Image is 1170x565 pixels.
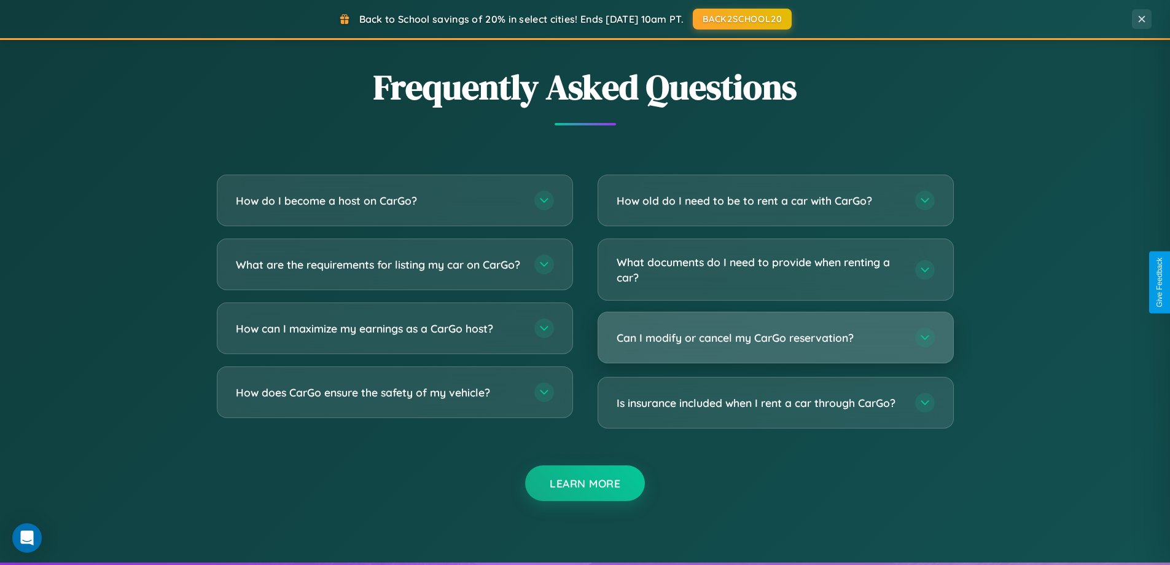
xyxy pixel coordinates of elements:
[617,255,903,285] h3: What documents do I need to provide when renting a car?
[617,395,903,411] h3: Is insurance included when I rent a car through CarGo?
[12,523,42,553] div: Open Intercom Messenger
[617,330,903,346] h3: Can I modify or cancel my CarGo reservation?
[693,9,792,30] button: BACK2SCHOOL20
[1155,258,1164,307] div: Give Feedback
[236,257,522,272] h3: What are the requirements for listing my car on CarGo?
[359,13,684,25] span: Back to School savings of 20% in select cities! Ends [DATE] 10am PT.
[236,385,522,400] h3: How does CarGo ensure the safety of my vehicle?
[236,321,522,336] h3: How can I maximize my earnings as a CarGo host?
[525,465,645,501] button: Learn More
[617,193,903,208] h3: How old do I need to be to rent a car with CarGo?
[217,63,954,111] h2: Frequently Asked Questions
[236,193,522,208] h3: How do I become a host on CarGo?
